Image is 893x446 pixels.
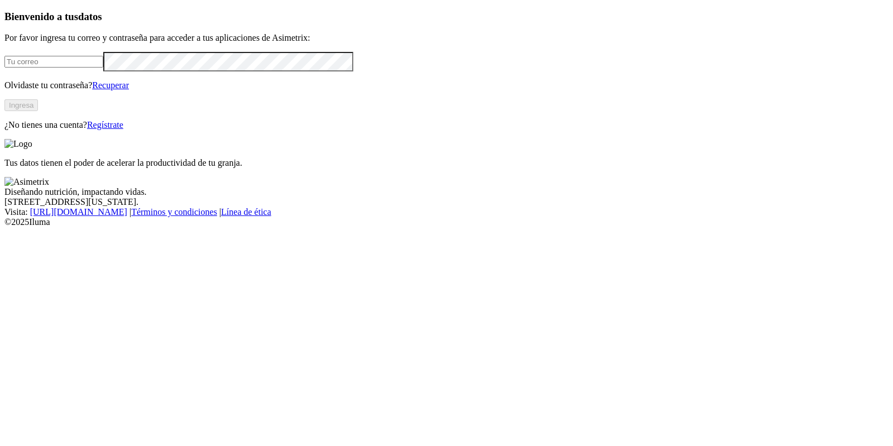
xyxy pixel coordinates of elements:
a: Regístrate [87,120,123,130]
a: Recuperar [92,80,129,90]
h3: Bienvenido a tus [4,11,889,23]
span: datos [78,11,102,22]
button: Ingresa [4,99,38,111]
img: Asimetrix [4,177,49,187]
a: [URL][DOMAIN_NAME] [30,207,127,217]
p: ¿No tienes una cuenta? [4,120,889,130]
p: Tus datos tienen el poder de acelerar la productividad de tu granja. [4,158,889,168]
div: Diseñando nutrición, impactando vidas. [4,187,889,197]
a: Términos y condiciones [131,207,217,217]
div: [STREET_ADDRESS][US_STATE]. [4,197,889,207]
div: Visita : | | [4,207,889,217]
img: Logo [4,139,32,149]
a: Línea de ética [221,207,271,217]
input: Tu correo [4,56,103,68]
p: Por favor ingresa tu correo y contraseña para acceder a tus aplicaciones de Asimetrix: [4,33,889,43]
p: Olvidaste tu contraseña? [4,80,889,90]
div: © 2025 Iluma [4,217,889,227]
